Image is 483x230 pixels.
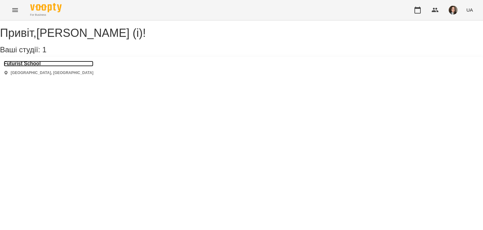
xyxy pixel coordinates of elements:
[30,13,62,17] span: For Business
[11,70,93,76] p: [GEOGRAPHIC_DATA], [GEOGRAPHIC_DATA]
[464,4,475,16] button: UA
[42,45,46,54] span: 1
[4,61,93,66] a: Futurist School
[8,3,23,18] button: Menu
[30,3,62,12] img: Voopty Logo
[466,7,473,13] span: UA
[449,6,458,14] img: 44d3d6facc12e0fb6bd7f330c78647dd.jfif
